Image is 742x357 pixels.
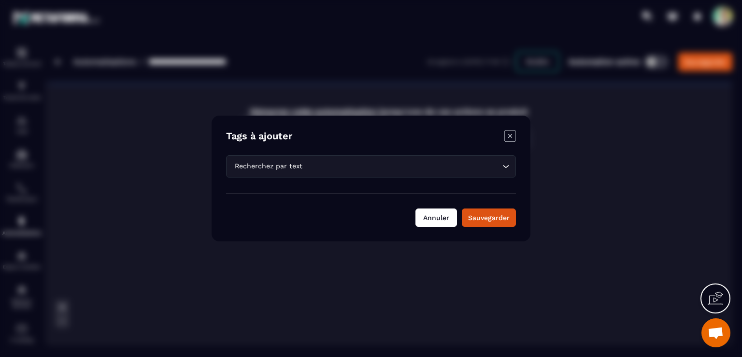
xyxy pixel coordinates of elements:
[415,208,457,227] button: Annuler
[226,130,292,144] h4: Tags à ajouter
[701,318,730,347] a: Ouvrir le chat
[232,161,304,172] span: Recherchez par text
[462,208,516,227] button: Sauvegarder
[226,155,516,178] div: Search for option
[304,161,500,172] input: Search for option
